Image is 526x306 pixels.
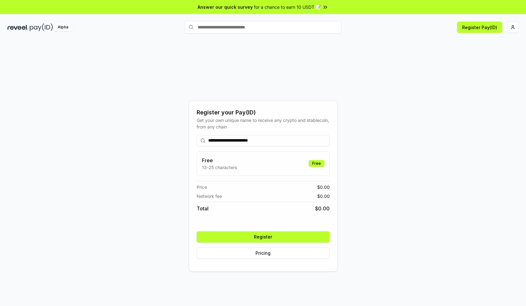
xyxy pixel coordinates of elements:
span: $ 0.00 [317,193,330,199]
span: Network fee [197,193,222,199]
img: pay_id [30,23,53,31]
h3: Free [202,157,237,164]
button: Register Pay(ID) [457,22,502,33]
button: Register [197,231,330,243]
button: Pricing [197,248,330,259]
span: Total [197,205,209,212]
img: reveel_dark [8,23,28,31]
div: Free [309,160,324,167]
span: for a chance to earn 10 USDT 📝 [254,4,321,10]
span: $ 0.00 [317,184,330,190]
span: $ 0.00 [315,205,330,212]
div: Get your own unique name to receive any crypto and stablecoin, from any chain [197,117,330,130]
p: 13-25 characters [202,164,237,171]
div: Alpha [54,23,72,31]
span: Price [197,184,207,190]
span: Answer our quick survey [198,4,253,10]
div: Register your Pay(ID) [197,108,330,117]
